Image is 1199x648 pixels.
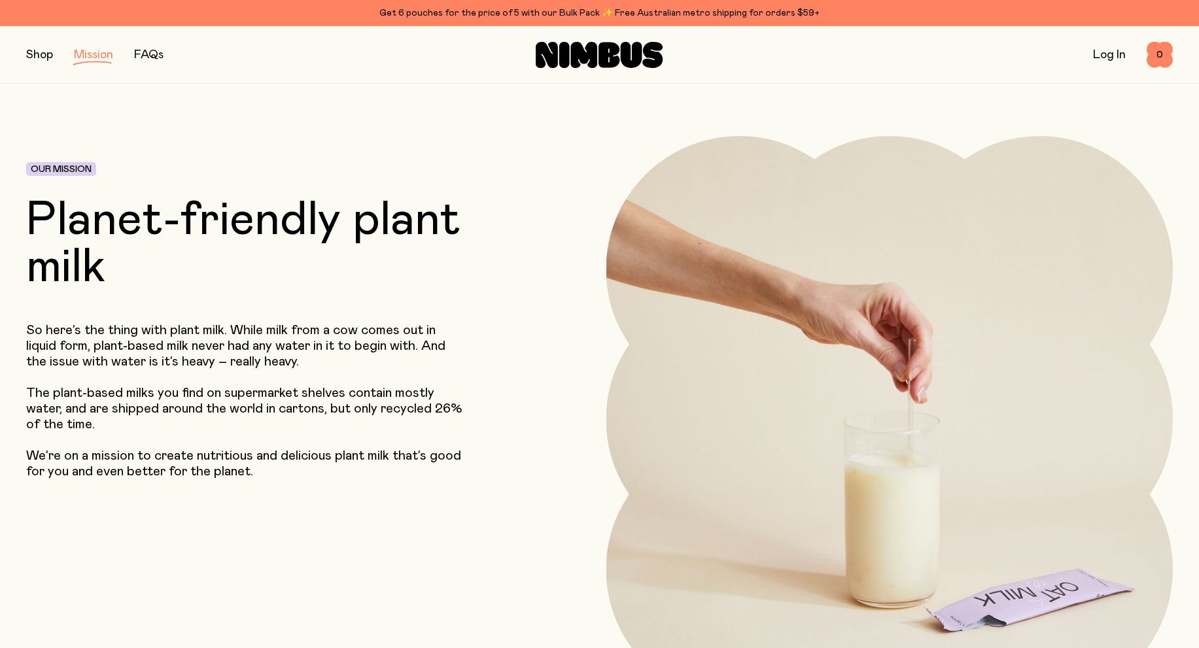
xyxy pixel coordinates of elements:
span: Our Mission [31,165,92,174]
p: So here’s the thing with plant milk. While milk from a cow comes out in liquid form, plant-based ... [26,322,465,369]
p: We’re on a mission to create nutritious and delicious plant milk that’s good for you and even bet... [26,448,465,479]
button: 0 [1147,42,1173,68]
p: The plant-based milks you find on supermarket shelves contain mostly water, and are shipped aroun... [26,385,465,432]
a: Mission [74,49,113,61]
a: Log In [1093,49,1126,61]
a: FAQs [134,49,164,61]
h1: Planet-friendly plant milk [26,197,496,291]
div: Get 6 pouches for the price of 5 with our Bulk Pack ✨ Free Australian metro shipping for orders $59+ [26,5,1173,21]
